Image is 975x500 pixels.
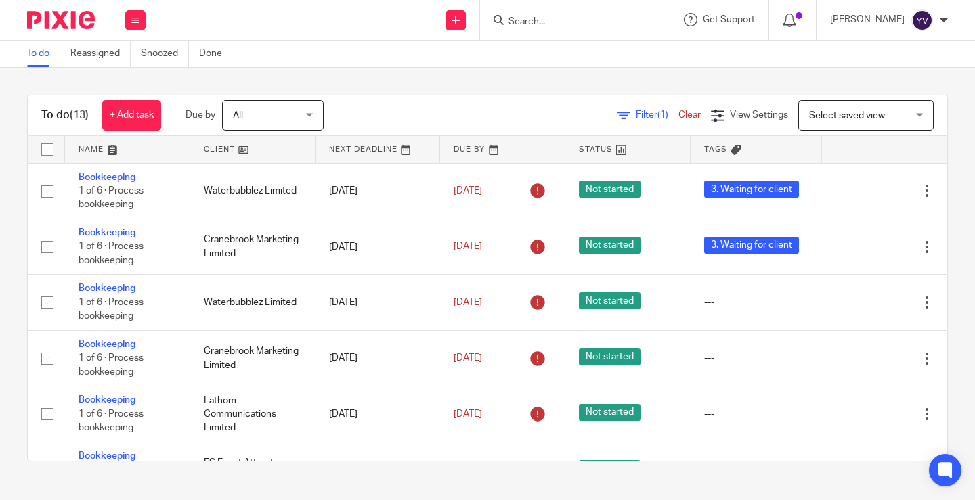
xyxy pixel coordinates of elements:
a: Reassigned [70,41,131,67]
a: Bookkeeping [79,283,135,293]
td: [DATE] [316,275,441,330]
input: Search [507,16,629,28]
span: Filter [636,110,678,120]
span: 1 of 6 · Process bookkeeping [79,409,144,433]
h1: To do [41,108,89,122]
a: Done [199,41,232,67]
td: [DATE] [316,163,441,219]
span: Not started [579,181,641,198]
span: Not started [579,460,641,477]
span: [DATE] [454,186,482,196]
td: [DATE] [316,219,441,274]
a: Snoozed [141,41,189,67]
td: [DATE] [316,442,441,497]
span: Not started [579,348,641,365]
span: 3. Waiting for client [704,237,799,254]
span: View Settings [730,110,788,120]
span: (13) [70,110,89,120]
div: --- [704,296,808,309]
td: Cranebrook Marketing Limited [190,219,316,274]
a: Bookkeeping [79,228,135,237]
span: Not started [579,404,641,421]
span: [DATE] [454,409,482,419]
span: Get Support [703,15,755,24]
span: 1 of 6 · Process bookkeeping [79,186,144,210]
span: Tags [704,145,727,153]
div: --- [704,407,808,421]
a: To do [27,41,60,67]
span: [DATE] [454,353,482,363]
span: 3. Waiting for client [704,181,799,198]
span: [DATE] [454,298,482,307]
a: Bookkeeping [79,451,135,461]
td: [DATE] [316,330,441,386]
span: Not started [579,292,641,309]
img: Pixie [27,11,95,29]
span: All [233,111,243,120]
td: FS Event Attractions Limited [190,442,316,497]
p: Due by [186,108,215,122]
div: --- [704,351,808,365]
a: + Add task [102,100,161,131]
span: [DATE] [454,242,482,252]
span: 1 of 6 · Process bookkeeping [79,242,144,266]
span: Not started [579,237,641,254]
a: Bookkeeping [79,173,135,182]
td: Waterbubblez Limited [190,163,316,219]
td: Waterbubblez Limited [190,275,316,330]
span: Select saved view [809,111,885,120]
span: 1 of 6 · Process bookkeeping [79,353,144,377]
span: 1 of 6 · Process bookkeeping [79,298,144,321]
td: [DATE] [316,386,441,442]
td: Cranebrook Marketing Limited [190,330,316,386]
a: Bookkeeping [79,395,135,405]
p: [PERSON_NAME] [830,13,905,26]
span: (1) [657,110,668,120]
a: Bookkeeping [79,340,135,349]
td: Fathom Communications Limited [190,386,316,442]
a: Clear [678,110,701,120]
img: svg%3E [911,9,933,31]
